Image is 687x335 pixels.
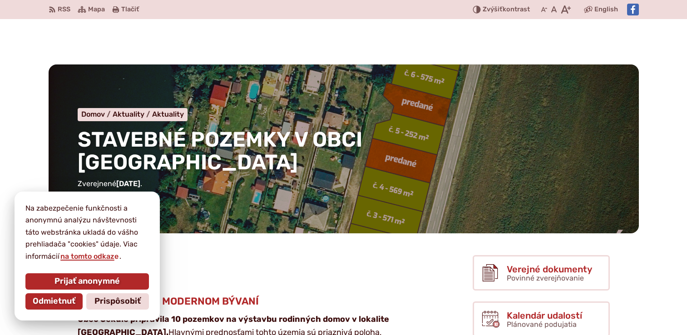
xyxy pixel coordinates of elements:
[152,110,184,118] a: Aktuality
[78,127,362,175] span: STAVEBNÉ POZEMKY V OBCI [GEOGRAPHIC_DATA]
[88,4,105,15] span: Mapa
[593,4,620,15] a: English
[94,296,141,306] span: Prispôsobiť
[507,274,584,282] span: Povinné zverejňovanie
[59,252,119,261] a: na tomto odkaze
[507,310,582,320] span: Kalendár udalostí
[54,276,120,286] span: Prijať anonymné
[25,202,149,262] p: Na zabezpečenie funkčnosti a anonymnú analýzu návštevnosti táto webstránka ukladá do vášho prehli...
[78,178,610,190] p: Zverejnené .
[25,273,149,290] button: Prijať anonymné
[113,110,152,118] a: Aktuality
[121,6,139,14] span: Tlačiť
[483,6,530,14] span: kontrast
[86,293,149,310] button: Prispôsobiť
[33,296,75,306] span: Odmietnuť
[25,293,83,310] button: Odmietnuť
[113,110,144,118] span: Aktuality
[78,295,259,307] span: SPLŇTE SI SEN O MODERNOM BÝVANÍ
[627,4,639,15] img: Prejsť na Facebook stránku
[81,110,105,118] span: Domov
[81,110,113,118] a: Domov
[58,4,70,15] span: RSS
[594,4,618,15] span: English
[507,320,577,329] span: Plánované podujatia
[473,255,610,291] a: Verejné dokumenty Povinné zverejňovanie
[507,264,592,274] span: Verejné dokumenty
[116,179,140,188] span: [DATE]
[483,5,503,13] span: Zvýšiť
